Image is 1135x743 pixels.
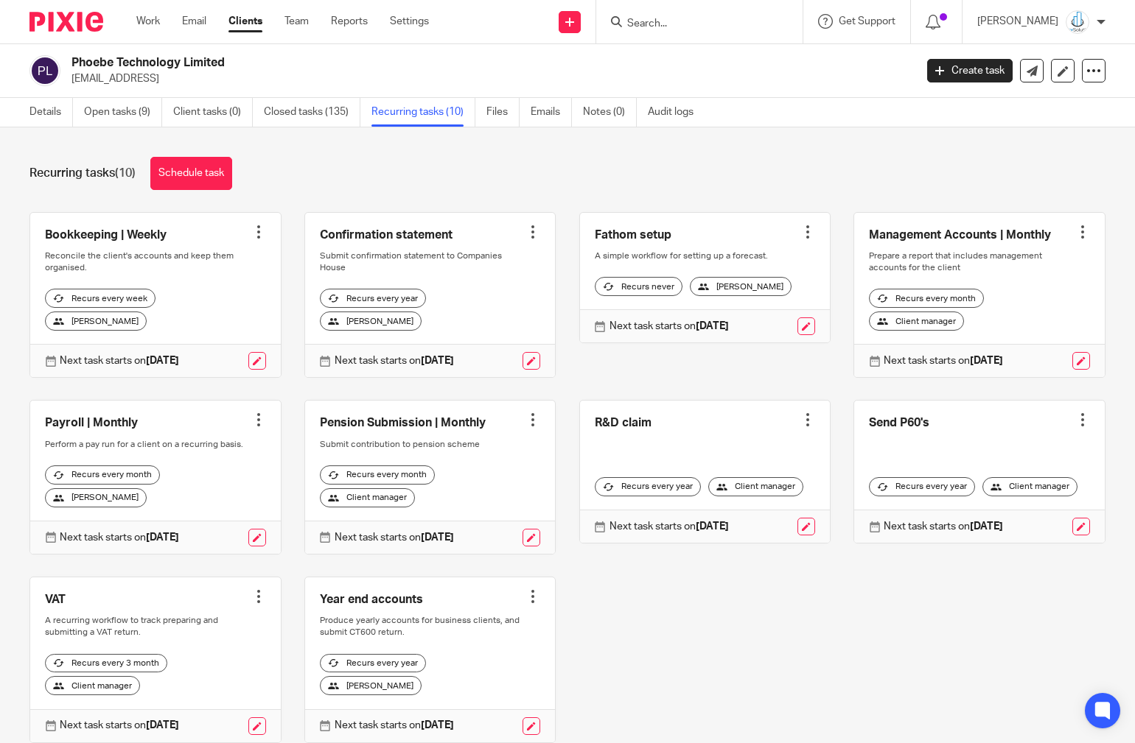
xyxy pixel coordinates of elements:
[264,98,360,127] a: Closed tasks (135)
[115,167,136,179] span: (10)
[335,353,454,368] p: Next task starts on
[320,289,426,308] div: Recurs every year
[696,521,729,532] strong: [DATE]
[146,720,179,730] strong: [DATE]
[708,477,803,496] div: Client manager
[486,98,520,127] a: Files
[45,289,156,308] div: Recurs every week
[970,356,1003,366] strong: [DATE]
[884,353,1003,368] p: Next task starts on
[84,98,162,127] a: Open tasks (9)
[927,59,1013,82] a: Create task
[626,18,758,31] input: Search
[71,55,738,71] h2: Phoebe Technology Limited
[531,98,572,127] a: Emails
[421,532,454,543] strong: [DATE]
[136,14,160,29] a: Work
[320,654,426,673] div: Recurs every year
[583,98,637,127] a: Notes (0)
[1066,10,1089,34] img: Logo_PNG.png
[29,98,73,127] a: Details
[29,166,136,181] h1: Recurring tasks
[648,98,705,127] a: Audit logs
[29,55,60,86] img: svg%3E
[320,311,422,331] div: [PERSON_NAME]
[60,718,179,733] p: Next task starts on
[335,718,454,733] p: Next task starts on
[182,14,206,29] a: Email
[150,157,232,190] a: Schedule task
[320,465,435,485] div: Recurs every month
[284,14,309,29] a: Team
[45,311,147,331] div: [PERSON_NAME]
[45,488,147,507] div: [PERSON_NAME]
[690,277,792,296] div: [PERSON_NAME]
[371,98,475,127] a: Recurring tasks (10)
[29,12,103,32] img: Pixie
[320,676,422,695] div: [PERSON_NAME]
[610,319,729,334] p: Next task starts on
[320,488,415,507] div: Client manager
[390,14,429,29] a: Settings
[45,676,140,695] div: Client manager
[60,353,179,368] p: Next task starts on
[421,356,454,366] strong: [DATE]
[335,530,454,545] p: Next task starts on
[71,71,905,86] p: [EMAIL_ADDRESS]
[146,356,179,366] strong: [DATE]
[595,277,682,296] div: Recurs never
[869,477,975,496] div: Recurs every year
[977,14,1058,29] p: [PERSON_NAME]
[982,477,1078,496] div: Client manager
[60,530,179,545] p: Next task starts on
[45,654,167,673] div: Recurs every 3 month
[331,14,368,29] a: Reports
[884,519,1003,534] p: Next task starts on
[869,311,964,331] div: Client manager
[45,465,160,485] div: Recurs every month
[610,519,729,534] p: Next task starts on
[421,720,454,730] strong: [DATE]
[869,289,984,308] div: Recurs every month
[146,532,179,543] strong: [DATE]
[970,521,1003,532] strong: [DATE]
[696,321,729,331] strong: [DATE]
[173,98,253,127] a: Client tasks (0)
[839,16,895,27] span: Get Support
[595,477,701,496] div: Recurs every year
[228,14,262,29] a: Clients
